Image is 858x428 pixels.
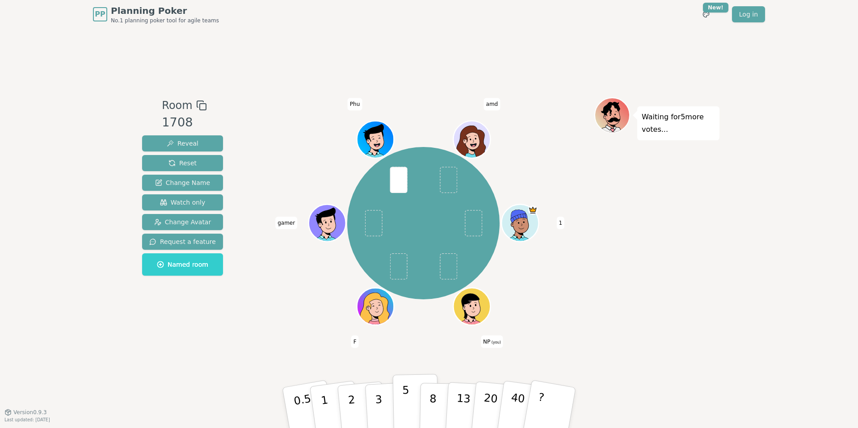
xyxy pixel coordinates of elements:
[4,409,47,416] button: Version0.9.3
[111,17,219,24] span: No.1 planning poker tool for agile teams
[95,9,105,20] span: PP
[348,98,362,111] span: Click to change your name
[162,97,192,113] span: Room
[703,3,728,13] div: New!
[142,135,223,151] button: Reveal
[154,218,211,227] span: Change Avatar
[142,194,223,210] button: Watch only
[93,4,219,24] a: PPPlanning PokerNo.1 planning poker tool for agile teams
[142,234,223,250] button: Request a feature
[13,409,47,416] span: Version 0.9.3
[142,155,223,171] button: Reset
[454,289,489,324] button: Click to change your avatar
[484,98,500,111] span: Click to change your name
[481,336,503,348] span: Click to change your name
[528,206,538,215] span: 1 is the host
[4,417,50,422] span: Last updated: [DATE]
[698,6,714,22] button: New!
[162,113,206,132] div: 1708
[142,175,223,191] button: Change Name
[732,6,765,22] a: Log in
[142,253,223,276] button: Named room
[275,217,297,229] span: Click to change your name
[160,198,206,207] span: Watch only
[351,336,359,348] span: Click to change your name
[149,237,216,246] span: Request a feature
[556,217,564,229] span: Click to change your name
[167,139,198,148] span: Reveal
[490,340,501,344] span: (you)
[142,214,223,230] button: Change Avatar
[642,111,715,136] p: Waiting for 5 more votes...
[155,178,210,187] span: Change Name
[157,260,208,269] span: Named room
[111,4,219,17] span: Planning Poker
[168,159,197,168] span: Reset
